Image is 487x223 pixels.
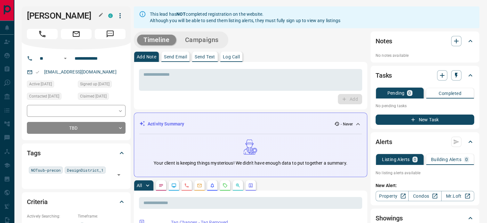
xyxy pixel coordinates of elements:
span: Active [DATE] [29,81,52,87]
span: Message [95,29,126,39]
svg: Requests [223,183,228,188]
div: Tue Aug 31 2021 [27,81,75,90]
svg: Lead Browsing Activity [171,183,176,188]
button: New Task [376,115,474,125]
p: Timeframe: [78,213,126,219]
p: 0 [414,157,416,162]
button: Campaigns [179,35,225,45]
span: Signed up [DATE] [80,81,110,87]
div: This lead has completed registration on the website. Although you will be able to send them listi... [150,8,340,26]
p: Your client is keeping things mysterious! We didn't have enough data to put together a summary. [154,160,347,167]
button: Timeline [137,35,176,45]
a: Mr.Loft [441,191,474,201]
svg: Calls [184,183,189,188]
div: Criteria [27,194,126,210]
svg: Emails [197,183,202,188]
svg: Opportunities [235,183,240,188]
div: TBD [27,122,126,134]
p: 0 [408,91,411,95]
div: Tue Aug 31 2021 [78,93,126,102]
div: Tags [27,145,126,161]
svg: Email Valid [35,70,40,74]
span: DesignDistrict_1 [67,167,103,173]
p: Send Email [164,55,187,59]
svg: Notes [158,183,164,188]
a: Property [376,191,409,201]
a: [EMAIL_ADDRESS][DOMAIN_NAME] [44,69,117,74]
p: 0 [465,157,468,162]
p: Listing Alerts [382,157,410,162]
div: condos.ca [108,13,113,18]
strong: NOT [176,12,186,17]
p: New Alert: [376,182,474,189]
p: - Never [341,121,353,127]
button: Open [61,55,69,62]
h2: Tags [27,148,40,158]
span: Contacted [DATE] [29,93,59,99]
div: Notes [376,33,474,49]
p: Log Call [223,55,240,59]
button: Open [114,170,123,179]
a: Condos [408,191,441,201]
span: Claimed [DATE] [80,93,107,99]
p: Building Alerts [431,157,461,162]
p: All [137,183,142,188]
div: Activity Summary- Never [139,118,362,130]
h2: Notes [376,36,392,46]
span: NOTsub-precon [31,167,61,173]
p: No notes available [376,53,474,58]
span: Email [61,29,92,39]
h2: Alerts [376,137,392,147]
p: Add Note [137,55,156,59]
div: Tue Aug 31 2021 [27,93,75,102]
p: No pending tasks [376,101,474,111]
div: Tue Aug 31 2021 [78,81,126,90]
h2: Tasks [376,70,392,81]
p: Activity Summary [148,121,184,127]
div: Tasks [376,68,474,83]
h2: Criteria [27,197,48,207]
div: Alerts [376,134,474,150]
p: Pending [387,91,404,95]
p: Actively Searching: [27,213,75,219]
svg: Listing Alerts [210,183,215,188]
h1: [PERSON_NAME] [27,11,99,21]
p: Send Text [195,55,215,59]
span: Call [27,29,58,39]
svg: Agent Actions [248,183,253,188]
p: Completed [439,91,461,96]
p: No listing alerts available [376,170,474,176]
